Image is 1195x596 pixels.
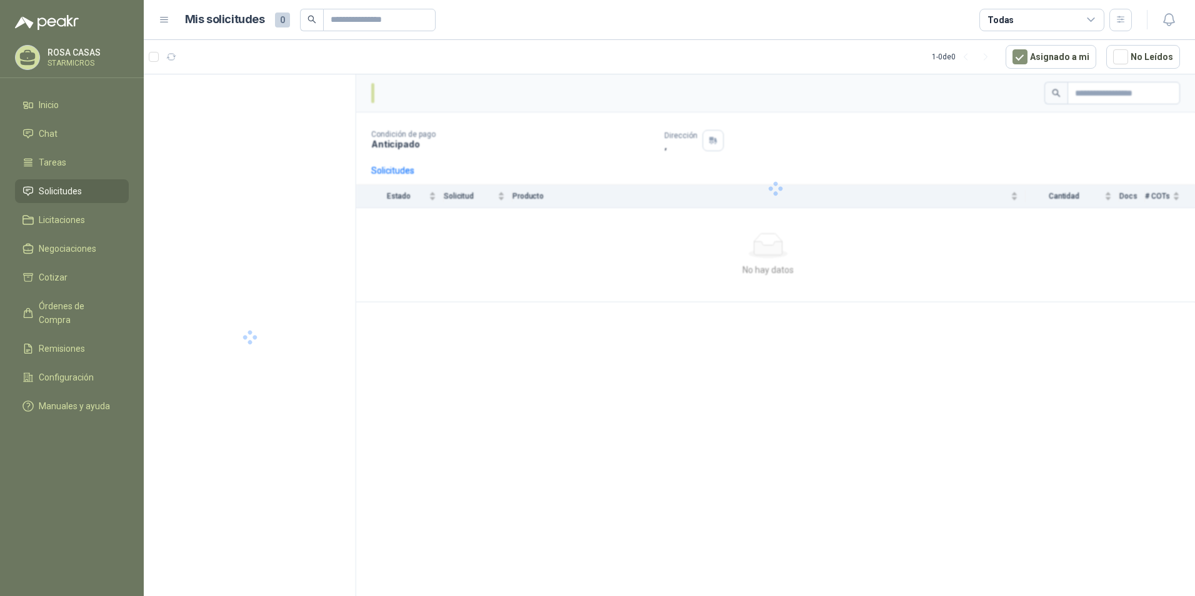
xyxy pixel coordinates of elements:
a: Chat [15,122,129,146]
p: ROSA CASAS [47,48,126,57]
span: Inicio [39,98,59,112]
span: Manuales y ayuda [39,399,110,413]
button: Asignado a mi [1006,45,1096,69]
span: search [307,15,316,24]
h1: Mis solicitudes [185,11,265,29]
a: Manuales y ayuda [15,394,129,418]
a: Cotizar [15,266,129,289]
div: Todas [987,13,1014,27]
span: Licitaciones [39,213,85,227]
span: Chat [39,127,57,141]
span: Cotizar [39,271,67,284]
span: Tareas [39,156,66,169]
a: Negociaciones [15,237,129,261]
span: Solicitudes [39,184,82,198]
a: Órdenes de Compra [15,294,129,332]
p: STARMICROS [47,59,126,67]
div: 1 - 0 de 0 [932,47,996,67]
span: 0 [275,12,290,27]
button: No Leídos [1106,45,1180,69]
a: Tareas [15,151,129,174]
span: Órdenes de Compra [39,299,117,327]
a: Inicio [15,93,129,117]
span: Configuración [39,370,94,384]
a: Licitaciones [15,208,129,232]
a: Remisiones [15,337,129,360]
span: Remisiones [39,342,85,355]
img: Logo peakr [15,15,79,30]
a: Solicitudes [15,179,129,203]
a: Configuración [15,365,129,389]
span: Negociaciones [39,242,96,256]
